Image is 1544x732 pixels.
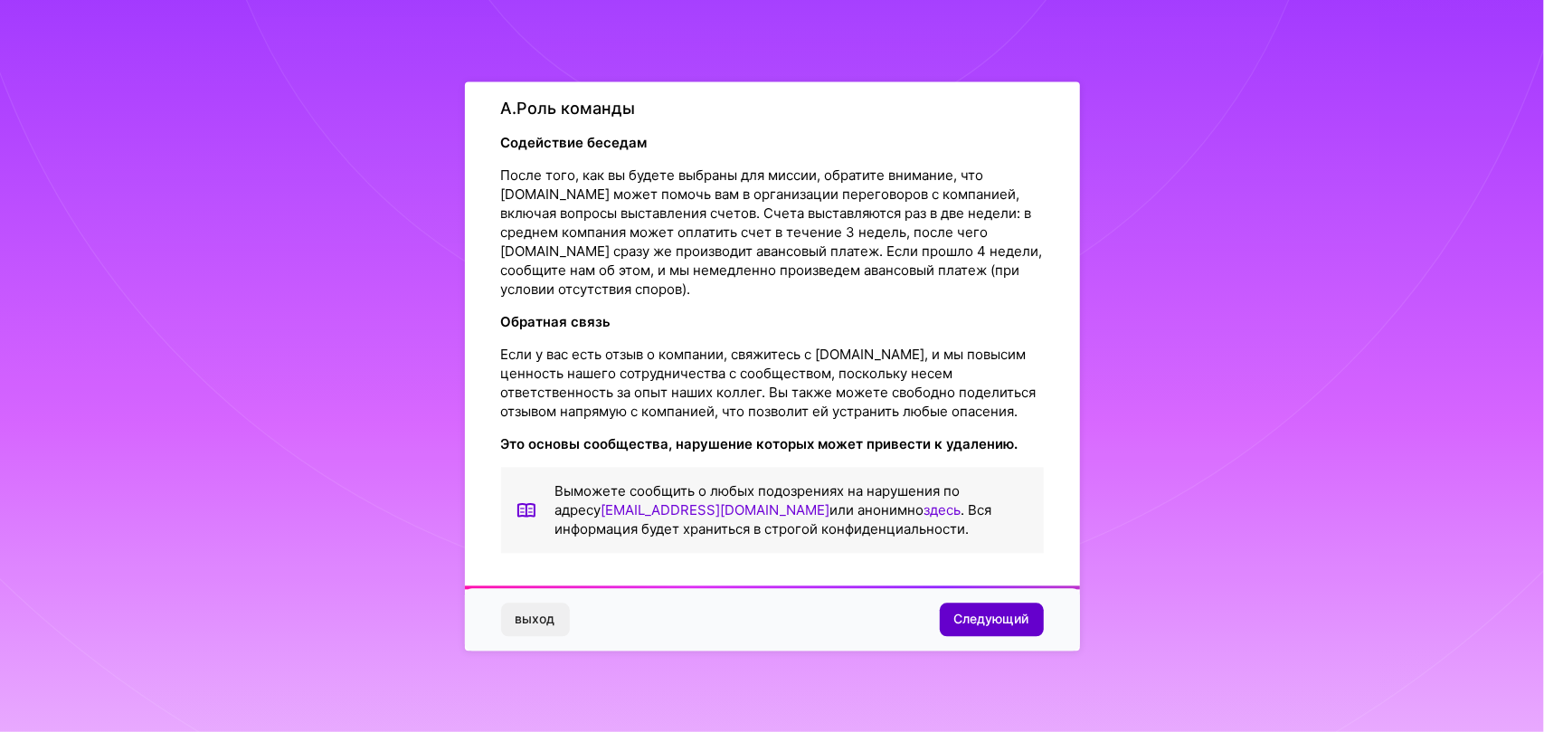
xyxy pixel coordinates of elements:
font: A.Роль команды [501,100,636,119]
font: Это основы сообщества, нарушение которых может привести к удалению. [501,435,1018,452]
font: Содействие беседам [501,134,648,151]
font: Следующий [954,612,1029,627]
a: здесь [924,501,961,518]
button: выход [501,604,570,636]
font: . Вся информация будет храниться в строгой конфиденциальности. [555,501,992,537]
font: Обратная связь [501,313,611,330]
img: значок книги [516,481,537,538]
a: [EMAIL_ADDRESS][DOMAIN_NAME] [601,501,830,518]
font: Вы [555,482,574,499]
font: или анонимно [830,501,924,518]
button: Следующий [940,604,1044,636]
font: можете сообщить о любых подозрениях на нарушения по адресу [555,482,961,518]
font: После того, как вы будете выбраны для миссии, обратите внимание, что [DOMAIN_NAME] может помочь в... [501,166,1043,298]
font: выход [516,612,555,627]
font: Если у вас есть отзыв о компании, свяжитесь с [DOMAIN_NAME], и мы повысим ценность нашего сотрудн... [501,346,1037,420]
